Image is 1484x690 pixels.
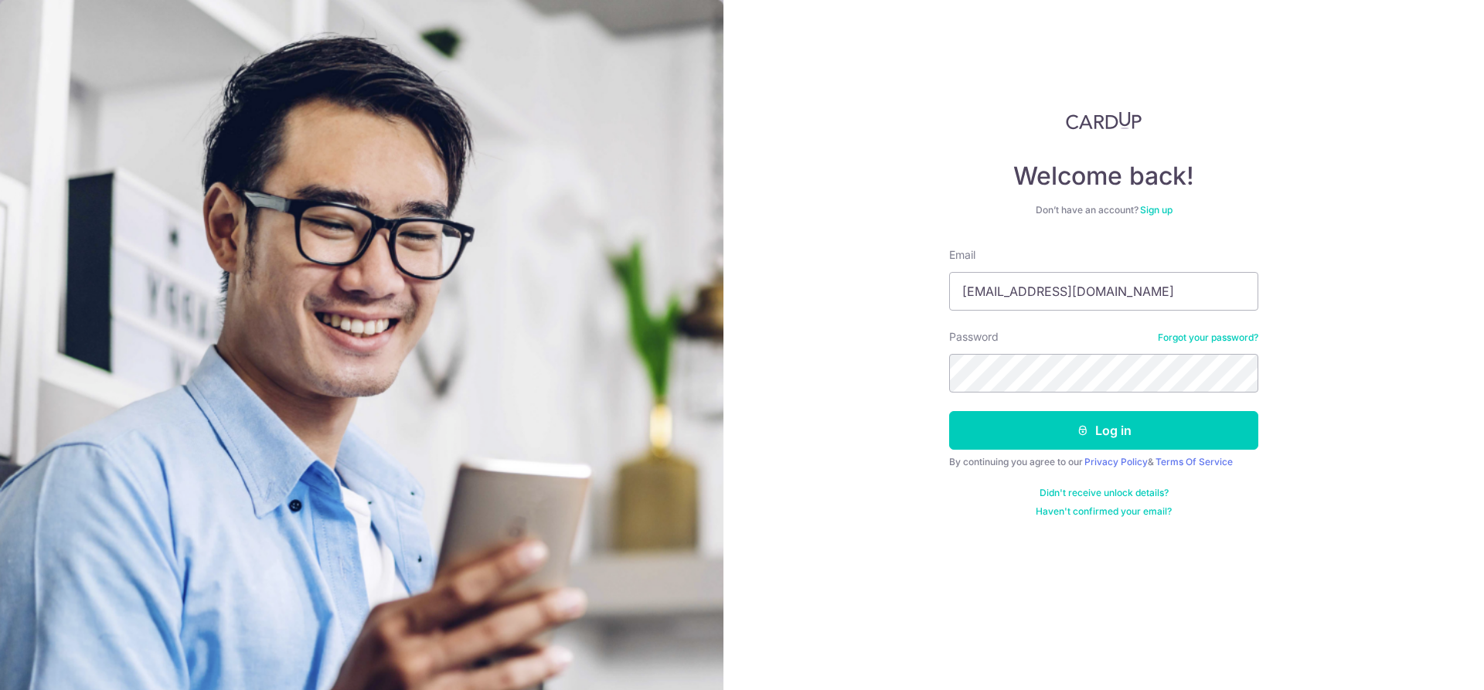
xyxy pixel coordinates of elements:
a: Haven't confirmed your email? [1036,505,1172,518]
input: Enter your Email [949,272,1258,311]
button: Log in [949,411,1258,450]
a: Forgot your password? [1158,331,1258,344]
h4: Welcome back! [949,161,1258,192]
a: Terms Of Service [1156,456,1233,467]
img: CardUp Logo [1066,111,1142,130]
div: Don’t have an account? [949,204,1258,216]
label: Email [949,247,975,263]
a: Privacy Policy [1084,456,1148,467]
label: Password [949,329,999,345]
a: Sign up [1140,204,1173,216]
a: Didn't receive unlock details? [1040,487,1169,499]
div: By continuing you agree to our & [949,456,1258,468]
